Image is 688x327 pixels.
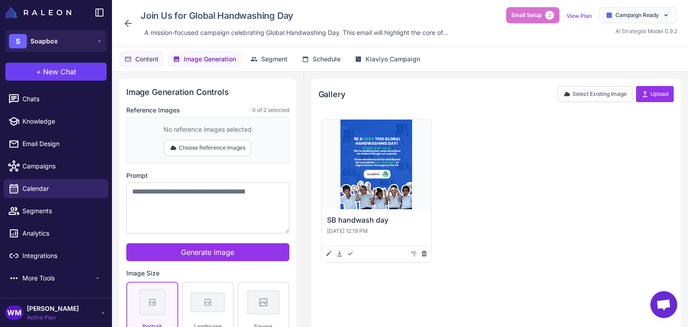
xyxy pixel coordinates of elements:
[22,206,101,216] span: Segments
[313,54,340,64] span: Schedule
[22,139,101,149] span: Email Design
[545,11,554,20] span: 2
[5,63,107,81] button: +New Chat
[349,51,426,68] button: Klaviyo Campaign
[615,28,677,34] span: AI Strategist Model 0.9.2
[5,30,107,52] button: SSoapbox
[163,125,252,134] div: No reference images selected
[4,112,108,131] a: Knowledge
[164,140,251,156] button: Choose Reference Images
[22,184,101,194] span: Calendar
[318,88,345,100] h2: Gallery
[27,304,79,314] span: [PERSON_NAME]
[327,215,426,225] h3: SB handwash day
[365,54,420,64] span: Klaviyo Campaign
[650,291,677,318] div: Open chat
[5,7,71,18] img: Raleon Logo
[4,179,108,198] a: Calendar
[126,268,289,278] label: Image Size
[636,86,674,102] button: Upload
[22,161,101,171] span: Campaigns
[22,251,101,261] span: Integrations
[297,51,346,68] button: Schedule
[9,34,27,48] div: S
[4,134,108,153] a: Email Design
[22,273,94,283] span: More Tools
[126,105,180,115] label: Reference Images
[43,66,76,77] span: New Chat
[567,13,592,19] a: View Plan
[168,51,241,68] button: Image Generation
[615,11,659,19] span: Campaign Ready
[5,7,75,18] a: Raleon Logo
[126,171,289,181] label: Prompt
[512,11,542,19] span: Email Setup
[141,26,451,39] div: Click to edit description
[4,157,108,176] a: Campaigns
[4,202,108,220] a: Segments
[4,90,108,108] a: Chats
[126,86,289,98] h2: Image Generation Controls
[144,28,448,38] span: A mission-focused campaign celebrating Global Handwashing Day. This email will highlight the core...
[558,86,632,102] button: Select Existing Image
[327,227,426,235] p: [DATE] 12:19 PM
[36,66,41,77] span: +
[245,51,293,68] button: Segment
[30,36,58,46] span: Soapbox
[27,314,79,322] span: Active Plan
[181,248,234,257] span: Generate Image
[184,54,236,64] span: Image Generation
[22,94,101,104] span: Chats
[4,224,108,243] a: Analytics
[119,51,164,68] button: Content
[4,246,108,265] a: Integrations
[5,305,23,320] div: WM
[22,116,101,126] span: Knowledge
[252,106,289,114] span: 0 of 2 selected
[22,228,101,238] span: Analytics
[137,7,451,24] div: Click to edit campaign name
[506,7,559,23] button: Email Setup2
[126,243,289,261] button: Generate Image
[135,54,159,64] span: Content
[261,54,288,64] span: Segment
